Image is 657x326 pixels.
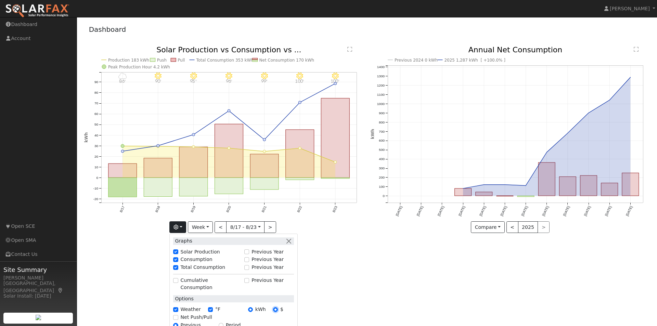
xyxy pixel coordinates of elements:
circle: onclick="" [298,101,301,104]
rect: onclick="" [559,177,576,196]
rect: onclick="" [144,178,172,197]
i: 8/23 - Clear [332,73,339,79]
p: 99° [258,79,270,83]
div: [GEOGRAPHIC_DATA], [GEOGRAPHIC_DATA] [3,280,73,294]
text: [DATE] [437,205,445,217]
text: 0 [383,194,385,198]
circle: onclick="" [156,145,159,148]
span: [PERSON_NAME] [610,6,650,11]
text: Annual Net Consumption [468,45,563,54]
text: 500 [379,148,385,152]
rect: onclick="" [215,124,243,178]
rect: onclick="" [539,162,555,196]
p: 100° [329,79,341,83]
div: Solar Install: [DATE] [3,292,73,300]
button: Compare [471,221,505,233]
circle: onclick="" [566,132,569,135]
text: 50 [94,123,98,127]
text: 8/20 [226,205,232,213]
text: Solar Production vs Consumption vs ... [156,45,301,54]
input: Weather [173,307,178,312]
label: Cumulative Consumption [181,277,241,291]
text: -10 [93,186,98,190]
text: 400 [379,157,385,161]
circle: onclick="" [525,184,527,187]
rect: onclick="" [517,196,534,197]
label: Solar Production [181,248,220,256]
i: 8/18 - Clear [155,73,162,79]
button: 8/17 - 8/23 [226,221,265,233]
rect: onclick="" [108,178,137,197]
text: [DATE] [395,205,403,217]
text: Production 183 kWh [108,58,149,63]
circle: onclick="" [482,183,485,186]
text: 1000 [377,102,385,106]
span: Site Summary [3,265,73,274]
label: Previous Year [252,248,284,256]
p: 100° [294,79,306,83]
text:  [634,47,639,52]
label: kWh [255,306,266,313]
input: Cumulative Consumption [173,278,178,283]
circle: onclick="" [298,147,301,150]
i: 8/21 - Clear [261,73,268,79]
rect: onclick="" [286,130,314,178]
text: 900 [379,111,385,115]
label: Previous Year [252,256,284,263]
label: Graphs [173,237,192,245]
i: 8/17 - MostlyCloudy [118,73,127,79]
div: [PERSON_NAME] [3,274,73,282]
p: 96° [223,79,235,83]
rect: onclick="" [476,192,492,196]
i: 8/22 - Clear [296,73,303,79]
circle: onclick="" [587,112,590,114]
text: 8/21 [261,205,267,213]
circle: onclick="" [121,150,124,153]
input: Solar Production [173,249,178,254]
text: 1200 [377,83,385,87]
label: Options [173,295,193,302]
p: 93° [188,79,199,83]
input: Previous Year [244,257,249,262]
button: 2025 [518,221,538,233]
rect: onclick="" [321,178,349,179]
text: Net Consumption 170 kWh [259,58,314,63]
text: Previous 2024 0 kWh [395,58,438,63]
circle: onclick="" [228,147,230,149]
input: Net Push/Pull [173,315,178,320]
button: < [215,221,227,233]
button: Week [188,221,213,233]
rect: onclick="" [108,164,137,178]
rect: onclick="" [601,183,618,196]
circle: onclick="" [629,76,632,79]
circle: onclick="" [228,109,230,112]
label: Previous Year [252,264,284,271]
circle: onclick="" [121,144,124,148]
button: < [506,221,518,233]
text: 200 [379,175,385,179]
circle: onclick="" [192,133,195,136]
text: [DATE] [604,205,612,217]
text: kWh [370,129,375,139]
text: 30 [94,144,98,148]
text: 20 [94,155,98,158]
rect: onclick="" [250,154,279,178]
text: 70 [94,101,98,105]
text: [DATE] [500,205,507,217]
a: Dashboard [89,25,126,34]
input: kWh [248,307,253,312]
a: Map [57,288,64,293]
text: 90 [94,80,98,84]
label: Total Consumption [181,264,226,271]
text: [DATE] [458,205,466,217]
rect: onclick="" [321,98,349,178]
circle: onclick="" [192,145,195,148]
text: 8/23 [332,205,338,213]
rect: onclick="" [250,178,279,190]
text: [DATE] [563,205,570,217]
text:  [347,47,352,52]
rect: onclick="" [179,147,208,178]
label: Consumption [181,256,212,263]
img: retrieve [36,315,41,320]
img: SolarFax [5,4,69,18]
